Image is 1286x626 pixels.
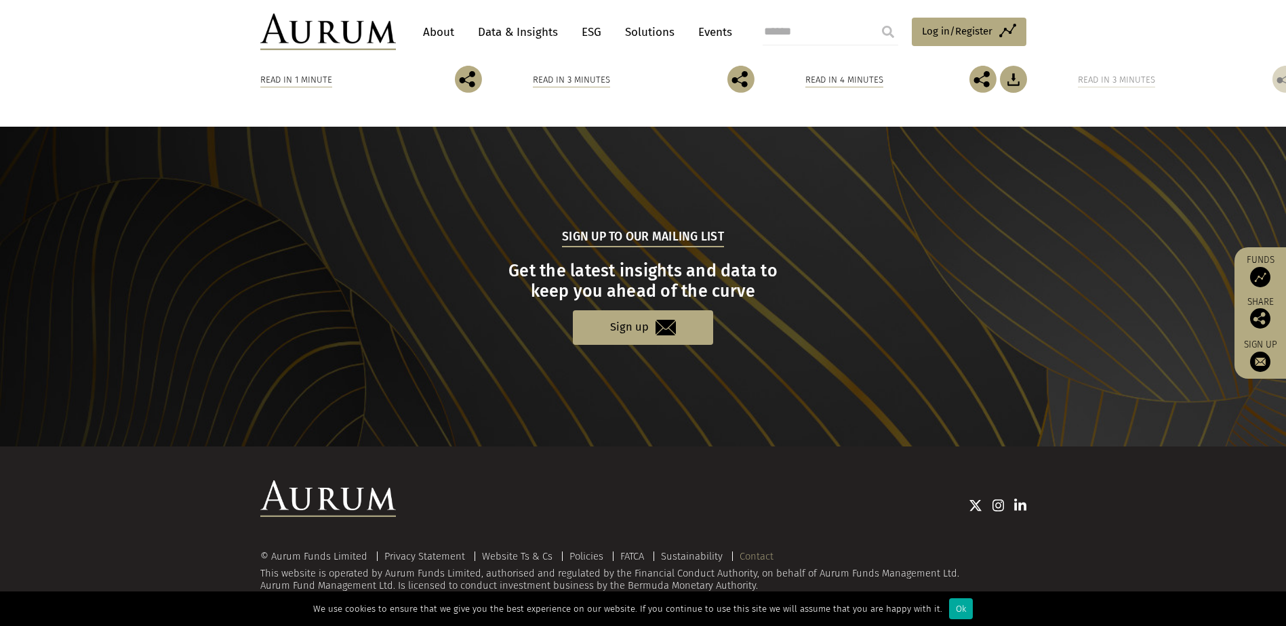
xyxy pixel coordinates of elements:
[992,499,1005,512] img: Instagram icon
[1241,297,1279,329] div: Share
[471,20,565,45] a: Data & Insights
[1000,66,1027,93] img: Download Article
[384,550,465,562] a: Privacy Statement
[805,72,883,87] div: Read in 4 minutes
[416,20,461,45] a: About
[260,14,396,50] img: Aurum
[262,261,1024,301] h3: Get the latest insights and data to keep you ahead of the curve
[533,72,610,87] div: Read in 3 minutes
[740,550,773,562] a: Contact
[260,551,374,562] div: © Aurum Funds Limited
[727,66,755,93] img: Share this post
[620,550,644,562] a: FATCA
[661,550,723,562] a: Sustainability
[691,20,732,45] a: Events
[912,18,1026,46] a: Log in/Register
[875,18,902,45] input: Submit
[482,550,552,562] a: Website Ts & Cs
[618,20,681,45] a: Solutions
[949,598,973,619] div: Ok
[1014,499,1026,512] img: Linkedin icon
[969,499,982,512] img: Twitter icon
[1250,308,1270,329] img: Share this post
[575,20,608,45] a: ESG
[922,23,992,39] span: Log in/Register
[569,550,603,562] a: Policies
[969,66,997,93] img: Share this post
[260,551,1026,592] div: This website is operated by Aurum Funds Limited, authorised and regulated by the Financial Conduc...
[1078,72,1155,87] div: Read in 3 minutes
[1241,339,1279,372] a: Sign up
[260,72,332,87] div: Read in 1 minute
[1250,352,1270,372] img: Sign up to our newsletter
[455,66,482,93] img: Share this post
[1250,267,1270,287] img: Access Funds
[1241,254,1279,287] a: Funds
[562,228,724,247] h5: Sign up to our mailing list
[260,480,396,517] img: Aurum Logo
[573,310,713,345] a: Sign up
